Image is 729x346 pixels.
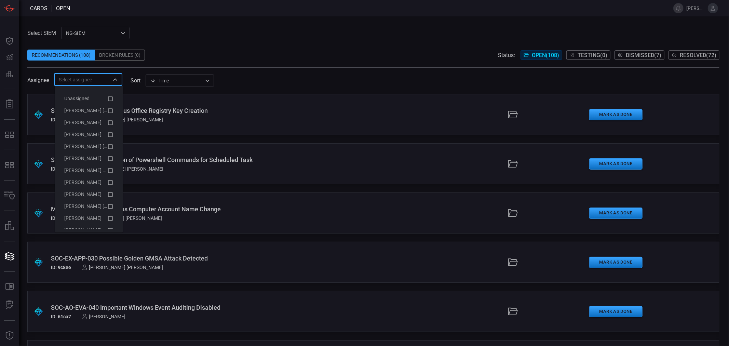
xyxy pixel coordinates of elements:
div: [PERSON_NAME] [PERSON_NAME] [82,265,163,270]
p: NG-SIEM [66,30,119,37]
span: [PERSON_NAME] [64,191,102,197]
button: assets [1,218,18,234]
li: Estefania Eiras Mayoral [59,164,119,176]
button: MITRE - Detection Posture [1,157,18,173]
span: open [56,5,70,12]
label: sort [131,77,140,84]
button: Dashboard [1,33,18,49]
li: Unassigned [59,93,119,105]
li: JULIO ANTONIO FRESNEDA GARCIA [59,200,119,212]
button: Open(108) [521,50,562,60]
button: Inventory [1,187,18,204]
h5: ID: 9f2ce [51,215,70,221]
li: David Herraiz [59,152,119,164]
li: Francisco Berasain [59,176,119,188]
span: Testing ( 0 ) [578,52,607,58]
div: SOC-AO-EVA-040 Important Windows Event Auditing Disabled [51,304,305,311]
button: Cards [1,248,18,265]
div: [PERSON_NAME] [82,314,125,319]
button: Mark as Done [589,158,643,170]
span: [PERSON_NAME] [64,132,102,137]
button: Close [110,75,120,84]
button: Detections [1,49,18,66]
button: Resolved(72) [669,50,719,60]
li: ISAAC MONTERO EUGERCIO [59,188,119,200]
li: DANIEL LERMA CASIN [59,129,119,141]
span: Assignee [27,77,49,83]
button: Preventions [1,66,18,82]
button: Mark as Done [589,109,643,120]
li: SAUL PAJAS DE TORO (Myself) [59,105,119,117]
button: Reports [1,96,18,112]
button: Threat Intelligence [1,328,18,344]
li: DAVID MARROQUI FRANCO [59,141,119,152]
button: Dismissed(7) [615,50,664,60]
h5: ID: 10641 [51,166,71,172]
div: MD-AO-PER-157 Suspicious Computer Account Name Change [51,205,305,213]
span: Status: [498,52,515,58]
h5: ID: 9c8ee [51,265,71,270]
span: [PERSON_NAME] [64,179,102,185]
li: JuanCarlos Garcia [59,224,119,236]
span: [PERSON_NAME].pajas [686,5,705,11]
span: [PERSON_NAME] [PERSON_NAME] [64,144,140,149]
span: Cards [30,5,48,12]
li: Jonatan Gomez [59,212,119,224]
span: [PERSON_NAME] [64,120,102,125]
div: SOC-EX-MAL-039 Detection of Powershell Commands for Scheduled Task [51,156,305,163]
span: [PERSON_NAME] [64,227,102,233]
div: Recommendations (108) [27,50,95,61]
span: [PERSON_NAME] [PERSON_NAME] [64,203,140,209]
li: ANTONIO GONZALEZ PEREZ [59,117,119,129]
span: [PERSON_NAME] [PERSON_NAME] (Myself) [64,108,159,113]
span: Resolved ( 72 ) [680,52,716,58]
input: Select assignee [56,75,109,84]
div: Broken Rules (0) [95,50,145,61]
button: Mark as Done [589,208,643,219]
span: Open ( 108 ) [532,52,559,58]
span: [PERSON_NAME] Mayoral [64,168,120,173]
button: Testing(0) [566,50,610,60]
h5: ID: 2c7de [51,117,71,122]
button: Rule Catalog [1,279,18,295]
div: SOC-EX-APP-030 Possible Golden GMSA Attack Detected [51,255,305,262]
button: Mark as Done [589,306,643,317]
div: Time [150,77,203,84]
h5: ID: 61ca7 [51,314,71,319]
button: Mark as Done [589,257,643,268]
span: Dismissed ( 7 ) [626,52,661,58]
button: MITRE - Exposures [1,127,18,143]
button: ALERT ANALYSIS [1,297,18,314]
label: Select SIEM [27,30,56,36]
span: [PERSON_NAME] [64,215,102,221]
span: [PERSON_NAME] [64,156,102,161]
span: Unassigned [64,96,90,101]
div: SOC-AO-PER-067 Suspicious Office Registry Key Creation [51,107,305,114]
